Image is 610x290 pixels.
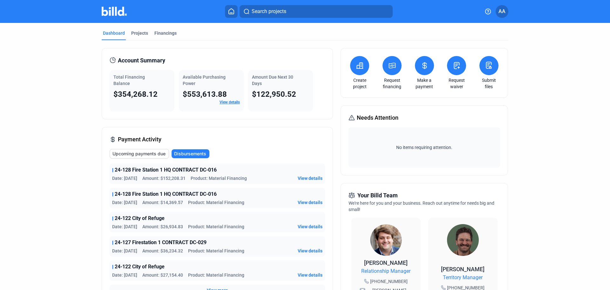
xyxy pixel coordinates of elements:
[112,199,137,206] span: Date: [DATE]
[142,175,186,181] span: Amount: $152,208.31
[118,135,161,144] span: Payment Activity
[298,175,322,181] button: View details
[112,272,137,278] span: Date: [DATE]
[183,90,227,99] span: $553,613.88
[112,223,137,230] span: Date: [DATE]
[370,278,408,285] span: [PHONE_NUMBER]
[447,224,479,256] img: Territory Manager
[113,74,145,86] span: Total Financing Balance
[115,190,217,198] span: 24-128 Fire Station 1 HQ CONTRACT DC-016
[142,272,183,278] span: Amount: $27,154.40
[252,74,293,86] span: Amount Due Next 30 Days
[478,77,500,90] a: Submit files
[443,274,483,281] span: Territory Manager
[142,223,183,230] span: Amount: $26,934.83
[188,223,244,230] span: Product: Material Financing
[498,8,505,15] span: AA
[349,77,371,90] a: Create project
[357,191,398,200] span: Your Billd Team
[112,175,137,181] span: Date: [DATE]
[183,74,226,86] span: Available Purchasing Power
[142,199,183,206] span: Amount: $14,369.57
[188,272,244,278] span: Product: Material Financing
[142,248,183,254] span: Amount: $36,234.32
[298,223,322,230] button: View details
[115,263,165,271] span: 24-122 City of Refuge
[154,30,177,36] div: Financings
[298,199,322,206] button: View details
[370,224,402,256] img: Relationship Manager
[349,201,494,212] span: We're here for you and your business. Reach out anytime for needs big and small!
[357,113,398,122] span: Needs Attention
[174,151,206,157] span: Disbursements
[112,248,137,254] span: Date: [DATE]
[441,266,485,272] span: [PERSON_NAME]
[188,199,244,206] span: Product: Material Financing
[496,5,508,18] button: AA
[118,56,165,65] span: Account Summary
[220,100,240,104] a: View details
[445,77,468,90] a: Request waiver
[115,215,165,222] span: 24-122 City of Refuge
[103,30,125,36] div: Dashboard
[364,259,408,266] span: [PERSON_NAME]
[172,149,209,158] button: Disbursements
[298,248,322,254] button: View details
[351,144,497,151] span: No items requiring attention.
[252,90,296,99] span: $122,950.52
[240,5,393,18] button: Search projects
[102,7,127,16] img: Billd Company Logo
[113,90,158,99] span: $354,268.12
[115,166,217,174] span: 24-128 Fire Station 1 HQ CONTRACT DC-016
[298,272,322,278] button: View details
[115,239,207,246] span: 24-127 Firestation 1 CONTRACT DC-029
[110,149,169,159] button: Upcoming payments due
[361,267,410,275] span: Relationship Manager
[112,151,166,157] span: Upcoming payments due
[381,77,403,90] a: Request financing
[252,8,286,15] span: Search projects
[413,77,436,90] a: Make a payment
[191,175,247,181] span: Product: Material Financing
[188,248,244,254] span: Product: Material Financing
[131,30,148,36] div: Projects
